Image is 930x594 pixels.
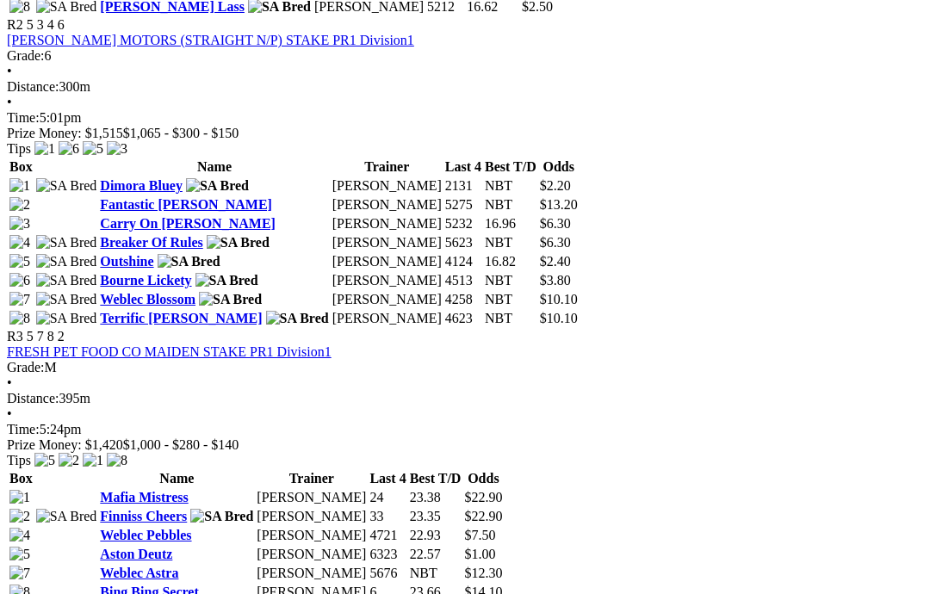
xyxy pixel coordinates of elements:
a: Weblec Blossom [100,292,195,306]
img: 1 [9,178,30,194]
img: 1 [9,490,30,505]
td: 16.96 [484,215,537,232]
span: Grade: [7,48,45,63]
img: SA Bred [36,178,97,194]
img: SA Bred [207,235,270,251]
img: SA Bred [36,311,97,326]
td: 23.38 [409,489,462,506]
td: 2131 [444,177,482,195]
span: $13.20 [540,197,578,212]
img: 3 [107,141,127,157]
div: 5:01pm [7,110,923,126]
img: 5 [34,453,55,468]
span: $2.40 [540,254,571,269]
td: 5676 [369,565,406,582]
th: Odds [539,158,579,176]
span: Tips [7,141,31,156]
a: Weblec Pebbles [100,528,191,542]
img: 6 [59,141,79,157]
img: SA Bred [36,235,97,251]
th: Name [99,158,329,176]
td: [PERSON_NAME] [256,546,367,563]
img: 2 [59,453,79,468]
img: SA Bred [158,254,220,269]
img: 1 [34,141,55,157]
td: 4623 [444,310,482,327]
img: 3 [9,216,30,232]
td: NBT [484,196,537,213]
td: [PERSON_NAME] [332,196,443,213]
td: NBT [484,177,537,195]
span: $12.30 [464,566,502,580]
img: 2 [9,197,30,213]
span: Distance: [7,79,59,94]
img: 7 [9,292,30,307]
img: 5 [9,254,30,269]
a: Dimora Bluey [100,178,183,193]
td: 5623 [444,234,482,251]
td: [PERSON_NAME] [332,215,443,232]
td: [PERSON_NAME] [256,508,367,525]
a: Outshine [100,254,153,269]
span: $22.90 [464,509,502,523]
div: Prize Money: $1,420 [7,437,923,453]
img: 1 [83,453,103,468]
span: • [7,95,12,109]
img: 7 [9,566,30,581]
span: $22.90 [464,490,502,504]
a: Finniss Cheers [100,509,187,523]
th: Last 4 [444,158,482,176]
img: SA Bred [36,254,97,269]
td: NBT [484,234,537,251]
span: Grade: [7,360,45,374]
img: SA Bred [36,273,97,288]
td: [PERSON_NAME] [332,253,443,270]
img: SA Bred [199,292,262,307]
span: Tips [7,453,31,467]
img: 6 [9,273,30,288]
td: 33 [369,508,406,525]
span: $1,000 - $280 - $140 [123,437,239,452]
img: 5 [9,547,30,562]
td: [PERSON_NAME] [332,310,443,327]
td: [PERSON_NAME] [256,527,367,544]
img: SA Bred [195,273,258,288]
a: Fantastic [PERSON_NAME] [100,197,272,212]
th: Trainer [256,470,367,487]
td: 23.35 [409,508,462,525]
img: 4 [9,235,30,251]
td: [PERSON_NAME] [332,234,443,251]
td: [PERSON_NAME] [332,291,443,308]
img: 8 [9,311,30,326]
a: Weblec Astra [100,566,178,580]
span: $10.10 [540,292,578,306]
span: Box [9,159,33,174]
a: Carry On [PERSON_NAME] [100,216,276,231]
a: [PERSON_NAME] MOTORS (STRAIGHT N/P) STAKE PR1 Division1 [7,33,414,47]
span: Time: [7,110,40,125]
div: 395m [7,391,923,406]
td: 22.93 [409,527,462,544]
td: [PERSON_NAME] [256,565,367,582]
span: 5 7 8 2 [27,329,65,343]
td: [PERSON_NAME] [332,177,443,195]
td: NBT [484,291,537,308]
span: • [7,406,12,421]
img: SA Bred [36,509,97,524]
td: NBT [409,565,462,582]
span: $6.30 [540,216,571,231]
span: $3.80 [540,273,571,288]
a: Aston Deutz [100,547,172,561]
td: 4721 [369,527,406,544]
span: R3 [7,329,23,343]
a: Terrific [PERSON_NAME] [100,311,262,325]
img: 5 [83,141,103,157]
span: $2.20 [540,178,571,193]
img: SA Bred [190,509,253,524]
span: Distance: [7,391,59,405]
img: SA Bred [36,292,97,307]
td: 4258 [444,291,482,308]
a: FRESH PET FOOD CO MAIDEN STAKE PR1 Division1 [7,344,332,359]
td: 4513 [444,272,482,289]
span: $6.30 [540,235,571,250]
